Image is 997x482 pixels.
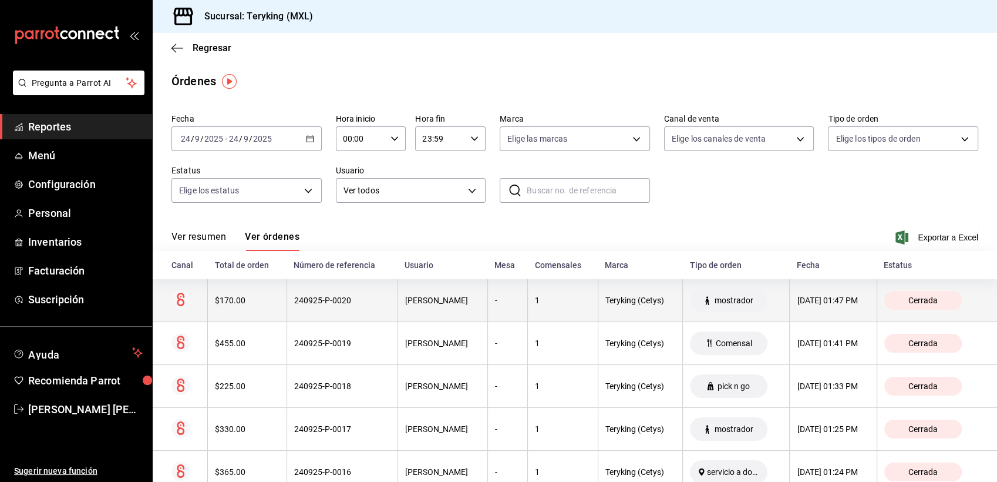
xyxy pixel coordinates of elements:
div: - [495,296,520,305]
span: servicio a domicilio [702,467,763,477]
label: Marca [500,115,650,123]
span: Pregunta a Parrot AI [32,77,126,89]
div: Número de referencia [294,260,390,270]
div: Teryking (Cetys) [605,296,676,305]
label: Fecha [171,115,322,123]
div: [DATE] 01:47 PM [797,296,869,305]
span: mostrador [709,296,757,305]
input: ---- [252,134,272,143]
span: Inventarios [28,234,143,250]
img: Tooltip marker [222,74,237,89]
div: Mesa [494,260,520,270]
div: 240925-P-0017 [294,424,390,434]
button: Regresar [171,42,231,53]
span: Regresar [193,42,231,53]
div: 1 [535,381,590,391]
span: Ayuda [28,346,127,360]
label: Estatus [171,166,322,175]
button: Ver resumen [171,231,226,251]
span: Elige los canales de venta [672,133,766,145]
div: Marca [605,260,676,270]
span: Cerrada [904,296,942,305]
div: $365.00 [215,467,279,477]
span: Ver todos [343,185,464,197]
div: Usuario [405,260,480,270]
span: Elige las marcas [507,133,567,145]
div: Total de orden [215,260,279,270]
span: Elige los estatus [179,185,239,196]
input: -- [228,134,239,143]
span: Suscripción [28,292,143,307]
span: pick n go [713,381,755,391]
div: 1 [535,424,590,434]
input: -- [180,134,191,143]
span: Reportes [28,119,143,135]
button: open_drawer_menu [129,31,139,40]
div: Órdenes [171,72,216,90]
label: Usuario [336,166,486,175]
div: Teryking (Cetys) [605,339,676,348]
span: Menú [28,148,143,163]
div: Estatus [884,260,978,270]
div: Canal [171,260,201,270]
div: $225.00 [215,381,279,391]
div: 1 [535,339,590,348]
span: / [191,134,194,143]
div: [PERSON_NAME] [405,339,480,348]
div: [PERSON_NAME] [405,296,480,305]
button: Pregunta a Parrot AI [13,71,144,95]
div: [PERSON_NAME] [405,424,480,434]
div: 1 [535,296,590,305]
input: -- [243,134,249,143]
span: Personal [28,205,143,221]
div: - [495,424,520,434]
div: Teryking (Cetys) [605,381,676,391]
input: -- [194,134,200,143]
div: 1 [535,467,590,477]
span: Cerrada [904,467,942,477]
span: Sugerir nueva función [14,465,143,477]
span: Facturación [28,263,143,279]
div: Comensales [535,260,591,270]
div: [DATE] 01:41 PM [797,339,869,348]
div: [DATE] 01:25 PM [797,424,869,434]
h3: Sucursal: Teryking (MXL) [195,9,313,24]
div: - [495,467,520,477]
button: Ver órdenes [245,231,299,251]
label: Hora fin [415,115,486,123]
div: navigation tabs [171,231,299,251]
span: Cerrada [904,381,942,391]
label: Hora inicio [336,115,406,123]
div: 240925-P-0019 [294,339,390,348]
div: Fecha [797,260,870,270]
input: Buscar no. de referencia [527,179,650,202]
div: - [495,381,520,391]
div: [DATE] 01:24 PM [797,467,869,477]
span: / [200,134,204,143]
div: Tipo de orden [690,260,783,270]
div: Teryking (Cetys) [605,467,676,477]
a: Pregunta a Parrot AI [8,85,144,98]
span: Elige los tipos de orden [836,133,920,145]
span: - [225,134,227,143]
button: Exportar a Excel [898,230,978,245]
span: Comensal [710,339,756,348]
span: Cerrada [904,339,942,348]
div: $455.00 [215,339,279,348]
span: / [239,134,242,143]
label: Tipo de orden [828,115,978,123]
span: mostrador [709,424,757,434]
span: Configuración [28,176,143,192]
div: [PERSON_NAME] [405,381,480,391]
div: 240925-P-0018 [294,381,390,391]
div: Teryking (Cetys) [605,424,676,434]
span: [PERSON_NAME] [PERSON_NAME] [28,401,143,417]
div: - [495,339,520,348]
div: 240925-P-0020 [294,296,390,305]
div: [PERSON_NAME] [405,467,480,477]
div: 240925-P-0016 [294,467,390,477]
div: $330.00 [215,424,279,434]
label: Canal de venta [664,115,814,123]
span: Recomienda Parrot [28,373,143,389]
